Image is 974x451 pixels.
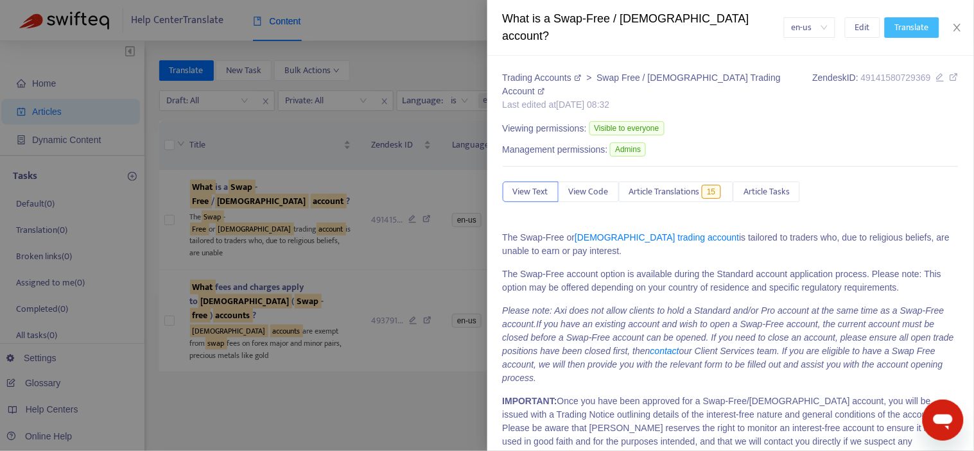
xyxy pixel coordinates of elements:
span: 15 [702,185,720,199]
span: Translate [895,21,929,35]
span: View Code [569,185,609,199]
span: Management permissions: [503,143,608,157]
p: The Swap-Free account option is available during the Standard account application process. Please... [503,268,959,294]
span: Article Translations [629,185,700,199]
a: Trading Accounts [503,72,584,83]
span: Viewing permissions: [503,122,587,135]
div: Zendesk ID: [813,71,959,112]
button: View Text [503,182,559,202]
p: The Swap-Free or is tailored to traders who, due to religious beliefs, are unable to earn or pay ... [503,231,959,258]
em: Please note If you have an existing account and wish to open a Swap-Free account, the current acc... [503,305,955,356]
em: our Client Services team , we will then provide you with the relevant form to be filled out and a... [503,346,943,383]
span: View Text [513,185,548,199]
div: What is a Swap-Free / [DEMOGRAPHIC_DATA] account? [503,10,784,45]
span: close [952,22,962,33]
button: Close [948,22,966,34]
span: Admins [610,142,646,157]
span: en-us [792,18,828,37]
strong: IMPORTANT: [503,396,557,406]
button: Translate [885,17,939,38]
span: Edit [855,21,870,35]
span: : Axi does not allow clients to hold a Standard and/or Pro account at the same time as a Swap-Fre... [503,305,944,329]
button: Article Translations15 [619,182,734,202]
a: [DEMOGRAPHIC_DATA] trading account [575,232,739,243]
button: Edit [845,17,880,38]
button: View Code [559,182,619,202]
button: Article Tasks [733,182,800,202]
iframe: Button to launch messaging window [923,400,964,441]
a: contact [650,346,679,356]
span: Visible to everyone [589,121,665,135]
a: Swap Free / [DEMOGRAPHIC_DATA] Trading Account [503,72,781,96]
span: Article Tasks [744,185,790,199]
div: Last edited at [DATE] 08:32 [503,98,799,112]
div: > [503,71,799,98]
span: 49141580729369 [861,72,931,83]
